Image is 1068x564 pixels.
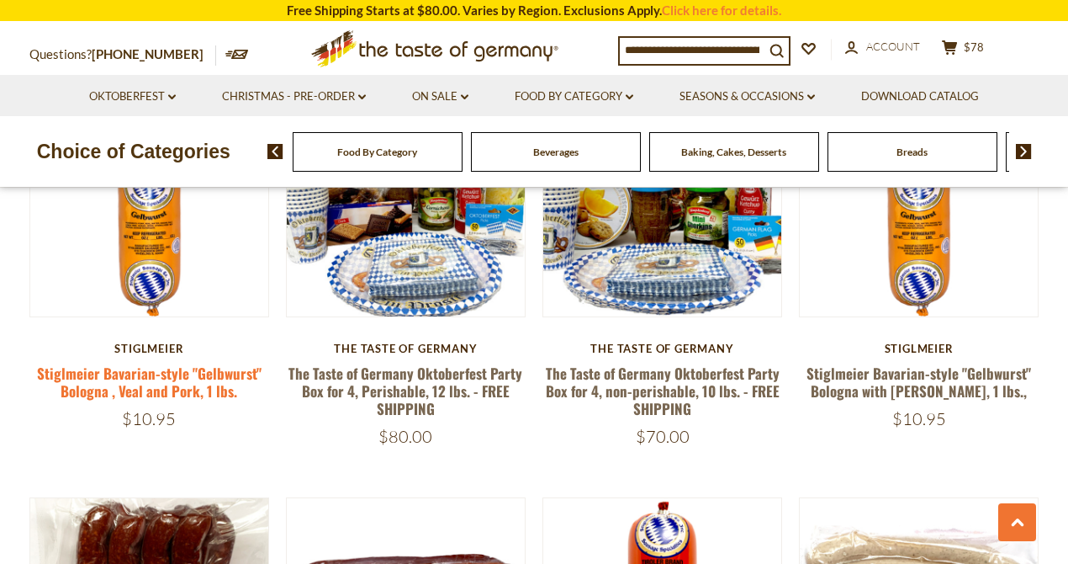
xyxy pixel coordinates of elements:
[1016,144,1032,159] img: next arrow
[679,88,815,106] a: Seasons & Occasions
[30,79,268,317] img: Stiglmeier Bavarian-style "Gelbwurst" Bologna , Veal and Pork, 1 lbs.
[222,88,366,106] a: Christmas - PRE-ORDER
[533,146,579,158] a: Beverages
[29,44,216,66] p: Questions?
[412,88,468,106] a: On Sale
[799,342,1039,355] div: Stiglmeier
[964,40,984,54] span: $78
[288,363,522,420] a: The Taste of Germany Oktoberfest Party Box for 4, Perishable, 12 lbs. - FREE SHIPPING
[29,342,269,355] div: Stiglmeier
[636,426,690,447] span: $70.00
[896,146,928,158] a: Breads
[546,363,780,420] a: The Taste of Germany Oktoberfest Party Box for 4, non-perishable, 10 lbs. - FREE SHIPPING
[861,88,979,106] a: Download Catalog
[542,342,782,355] div: The Taste of Germany
[267,144,283,159] img: previous arrow
[92,46,204,61] a: [PHONE_NUMBER]
[122,408,176,429] span: $10.95
[845,38,920,56] a: Account
[806,363,1031,402] a: Stiglmeier Bavarian-style "Gelbwurst" Bologna with [PERSON_NAME], 1 lbs.,
[37,363,262,402] a: Stiglmeier Bavarian-style "Gelbwurst" Bologna , Veal and Pork, 1 lbs.
[287,79,525,317] img: The Taste of Germany Oktoberfest Party Box for 4, Perishable, 12 lbs. - FREE SHIPPING
[337,146,417,158] a: Food By Category
[662,3,781,18] a: Click here for details.
[543,79,781,317] img: The Taste of Germany Oktoberfest Party Box for 4, non-perishable, 10 lbs. - FREE SHIPPING
[515,88,633,106] a: Food By Category
[892,408,946,429] span: $10.95
[378,426,432,447] span: $80.00
[800,79,1038,317] img: Stiglmeier Bavarian-style "Gelbwurst" Bologna with Parsley, 1 lbs.,
[938,40,988,61] button: $78
[89,88,176,106] a: Oktoberfest
[286,342,526,355] div: The Taste of Germany
[681,146,786,158] a: Baking, Cakes, Desserts
[866,40,920,53] span: Account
